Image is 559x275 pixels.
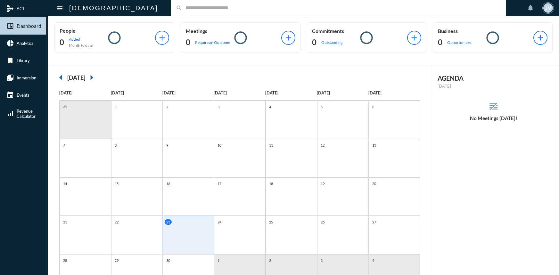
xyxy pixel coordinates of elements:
p: 20 [371,181,378,186]
p: [DATE] [438,84,549,89]
p: 16 [165,181,172,186]
p: 2 [267,258,273,263]
mat-icon: arrow_left [54,71,67,84]
div: JM [543,3,553,13]
mat-icon: reorder [488,101,499,112]
mat-icon: bookmark [6,57,14,64]
h5: No Meetings [DATE]! [431,115,556,121]
p: 15 [113,181,120,186]
mat-icon: event [6,91,14,99]
p: 10 [216,142,223,148]
mat-icon: collections_bookmark [6,74,14,82]
p: 5 [319,104,324,109]
span: Revenue Calculator [17,109,36,119]
mat-icon: mediation [6,5,14,12]
mat-icon: search [176,5,182,11]
p: 6 [371,104,376,109]
p: 17 [216,181,223,186]
p: 1 [113,104,118,109]
span: Dashboard [17,23,41,29]
p: 7 [62,142,67,148]
p: 29 [113,258,120,263]
p: 31 [62,104,69,109]
p: 4 [371,258,376,263]
p: 11 [267,142,275,148]
p: 12 [319,142,326,148]
mat-icon: Side nav toggle icon [56,4,63,12]
p: 1 [216,258,221,263]
p: 4 [267,104,273,109]
p: 22 [113,219,120,225]
p: [DATE] [59,90,111,95]
p: 14 [62,181,69,186]
p: [DATE] [111,90,162,95]
p: 21 [62,219,69,225]
mat-icon: arrow_right [85,71,98,84]
p: [DATE] [214,90,265,95]
h2: AGENDA [438,74,549,82]
h2: [DEMOGRAPHIC_DATA] [69,3,158,13]
p: 9 [165,142,170,148]
p: 13 [371,142,378,148]
p: [DATE] [162,90,214,95]
p: 25 [267,219,275,225]
p: 28 [62,258,69,263]
mat-icon: pie_chart [6,39,14,47]
mat-icon: signal_cellular_alt [6,110,14,117]
p: 3 [319,258,324,263]
p: 18 [267,181,275,186]
p: [DATE] [265,90,317,95]
h2: [DATE] [67,74,85,81]
span: Library [17,58,30,63]
p: 27 [371,219,378,225]
button: Toggle sidenav [53,2,66,14]
p: 24 [216,219,223,225]
p: 26 [319,219,326,225]
p: [DATE] [317,90,368,95]
p: 19 [319,181,326,186]
p: 30 [165,258,172,263]
p: 8 [113,142,118,148]
span: Events [17,93,29,98]
span: Immersion [17,75,36,80]
p: 23 [165,219,172,225]
span: ACT [17,6,25,11]
span: Analytics [17,41,34,46]
mat-icon: notifications [527,4,534,12]
p: 3 [216,104,221,109]
mat-icon: insert_chart_outlined [6,22,14,30]
p: 2 [165,104,170,109]
p: [DATE] [368,90,420,95]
